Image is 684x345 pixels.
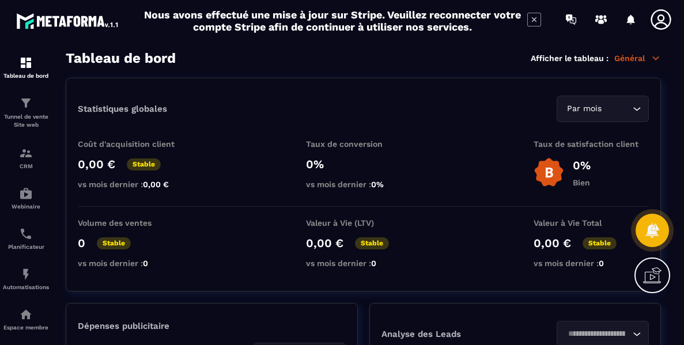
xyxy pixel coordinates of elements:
[306,157,421,171] p: 0%
[534,236,571,250] p: 0,00 €
[3,178,49,218] a: automationsautomationsWebinaire
[306,180,421,189] p: vs mois dernier :
[3,73,49,79] p: Tableau de bord
[3,163,49,169] p: CRM
[306,236,343,250] p: 0,00 €
[19,308,33,321] img: automations
[371,259,376,268] span: 0
[564,103,604,115] span: Par mois
[534,218,649,228] p: Valeur à Vie Total
[306,259,421,268] p: vs mois dernier :
[16,10,120,31] img: logo
[3,244,49,250] p: Planificateur
[557,96,649,122] div: Search for option
[3,47,49,88] a: formationformationTableau de bord
[3,113,49,129] p: Tunnel de vente Site web
[127,158,161,170] p: Stable
[78,259,193,268] p: vs mois dernier :
[66,50,176,66] h3: Tableau de bord
[3,324,49,331] p: Espace membre
[306,218,421,228] p: Valeur à Vie (LTV)
[534,157,564,188] img: b-badge-o.b3b20ee6.svg
[143,9,521,33] h2: Nous avons effectué une mise à jour sur Stripe. Veuillez reconnecter votre compte Stripe afin de ...
[614,53,661,63] p: Général
[534,139,649,149] p: Taux de satisfaction client
[604,103,630,115] input: Search for option
[3,203,49,210] p: Webinaire
[78,180,193,189] p: vs mois dernier :
[306,139,421,149] p: Taux de conversion
[143,259,148,268] span: 0
[97,237,131,249] p: Stable
[573,178,591,187] p: Bien
[78,236,85,250] p: 0
[19,56,33,70] img: formation
[3,284,49,290] p: Automatisations
[78,139,193,149] p: Coût d'acquisition client
[371,180,384,189] span: 0%
[564,328,630,340] input: Search for option
[3,88,49,138] a: formationformationTunnel de vente Site web
[3,259,49,299] a: automationsautomationsAutomatisations
[381,329,515,339] p: Analyse des Leads
[78,218,193,228] p: Volume des ventes
[19,267,33,281] img: automations
[78,104,167,114] p: Statistiques globales
[143,180,169,189] span: 0,00 €
[3,138,49,178] a: formationformationCRM
[19,187,33,200] img: automations
[583,237,617,249] p: Stable
[78,157,115,171] p: 0,00 €
[19,96,33,110] img: formation
[355,237,389,249] p: Stable
[78,321,346,331] p: Dépenses publicitaire
[3,218,49,259] a: schedulerschedulerPlanificateur
[3,299,49,339] a: automationsautomationsEspace membre
[599,259,604,268] span: 0
[534,259,649,268] p: vs mois dernier :
[19,146,33,160] img: formation
[19,227,33,241] img: scheduler
[573,158,591,172] p: 0%
[531,54,609,63] p: Afficher le tableau :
